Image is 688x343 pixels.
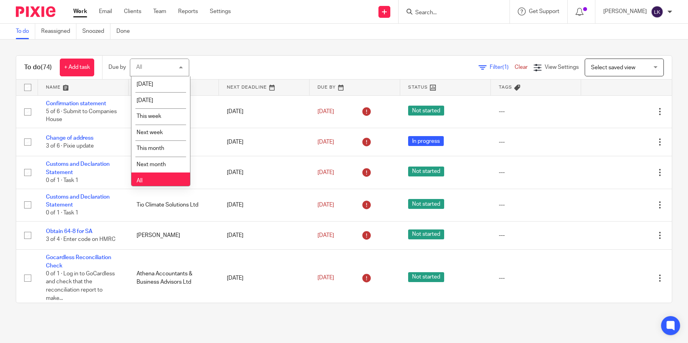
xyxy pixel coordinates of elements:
span: Next month [137,162,166,167]
span: Not started [408,229,444,239]
td: Athena Accountants & Business Advisors Ltd [129,250,219,307]
td: Kacey Relocation Ltd [129,95,219,128]
a: Obtain 64-8 for SA [46,229,93,234]
div: All [136,64,142,70]
td: [DATE] [219,221,310,249]
span: Next week [137,130,163,135]
a: Team [153,8,166,15]
span: [DATE] [317,170,334,175]
span: Tags [499,85,512,89]
td: [DATE] [219,189,310,221]
a: Reports [178,8,198,15]
span: Get Support [529,9,559,14]
td: [DATE] [219,156,310,189]
p: Due by [108,63,126,71]
a: To do [16,24,35,39]
span: View Settings [545,64,579,70]
span: Not started [408,106,444,116]
span: 3 of 6 · Pixie update [46,143,94,149]
span: [DATE] [317,139,334,145]
span: 0 of 1 · Task 1 [46,178,78,183]
span: 0 of 1 · Task 1 [46,210,78,216]
span: Not started [408,272,444,282]
span: This month [137,146,164,151]
span: 3 of 4 · Enter code on HMRC [46,237,116,242]
a: + Add task [60,59,94,76]
td: [PERSON_NAME] [129,221,219,249]
span: Not started [408,167,444,176]
a: Clear [515,64,528,70]
span: [DATE] [317,275,334,281]
span: [DATE] [317,202,334,208]
a: Confirmation statement [46,101,106,106]
td: [DATE] [219,250,310,307]
h1: To do [24,63,52,72]
span: Filter [490,64,515,70]
a: Email [99,8,112,15]
span: (74) [41,64,52,70]
div: --- [499,201,574,209]
img: svg%3E [651,6,663,18]
span: [DATE] [137,81,153,87]
a: Work [73,8,87,15]
span: [DATE] [317,109,334,114]
span: Select saved view [591,65,635,70]
a: Reassigned [41,24,76,39]
a: Gocardless Reconciliation Check [46,255,111,268]
span: 5 of 6 · Submit to Companies House [46,109,117,123]
td: Risk HQ Ltd [129,128,219,156]
a: Change of address [46,135,93,141]
a: Snoozed [82,24,110,39]
a: Clients [124,8,141,15]
div: --- [499,169,574,176]
input: Search [414,9,486,17]
td: Tio Climate Solutions Ltd [129,189,219,221]
div: --- [499,231,574,239]
span: [DATE] [317,233,334,238]
div: --- [499,108,574,116]
div: --- [499,138,574,146]
span: This week [137,114,161,119]
img: Pixie [16,6,55,17]
a: Customs and Declaration Statement [46,161,110,175]
td: [DATE] [219,95,310,128]
a: Done [116,24,136,39]
span: In progress [408,136,444,146]
td: [DATE] [219,128,310,156]
span: (1) [502,64,509,70]
span: 0 of 1 · Log in to GoCardless and check that the reconciliation report to make... [46,271,115,301]
td: Peachaus Ltd [129,156,219,189]
a: Settings [210,8,231,15]
a: Customs and Declaration Statement [46,194,110,208]
p: [PERSON_NAME] [603,8,647,15]
div: --- [499,274,574,282]
span: [DATE] [137,98,153,103]
span: All [137,178,143,184]
span: Not started [408,199,444,209]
